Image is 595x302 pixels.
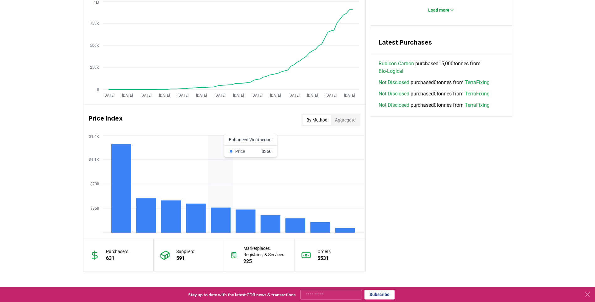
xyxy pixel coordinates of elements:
a: Not Disclosed [379,101,409,109]
tspan: [DATE] [196,93,207,98]
tspan: [DATE] [344,93,355,98]
tspan: [DATE] [233,93,244,98]
span: purchased 0 tonnes from [379,101,490,109]
a: TerraFixing [465,90,490,98]
button: By Method [303,115,331,125]
tspan: 750K [90,21,99,26]
span: purchased 15,000 tonnes from [379,60,504,75]
p: Marketplaces, Registries, & Services [243,245,288,258]
tspan: 500K [90,43,99,48]
tspan: [DATE] [177,93,188,98]
p: 225 [243,258,288,265]
tspan: [DATE] [288,93,299,98]
button: Load more [423,4,460,16]
a: Rubicon Carbon [379,60,414,67]
tspan: [DATE] [251,93,262,98]
a: Not Disclosed [379,79,409,86]
p: 631 [106,255,128,262]
tspan: 1M [94,1,99,5]
a: Bio-Logical [379,67,403,75]
h3: Price Index [88,114,123,126]
tspan: $350 [90,206,99,211]
tspan: [DATE] [122,93,133,98]
p: Purchasers [106,248,128,255]
tspan: [DATE] [325,93,336,98]
p: 591 [176,255,194,262]
tspan: [DATE] [270,93,281,98]
tspan: 0 [97,87,99,92]
tspan: $1.1K [89,158,99,162]
tspan: [DATE] [307,93,318,98]
tspan: [DATE] [214,93,225,98]
tspan: [DATE] [140,93,151,98]
a: Not Disclosed [379,90,409,98]
span: purchased 0 tonnes from [379,79,490,86]
p: Suppliers [176,248,194,255]
p: Load more [428,7,449,13]
a: TerraFixing [465,79,490,86]
tspan: $700 [90,182,99,186]
button: Aggregate [331,115,359,125]
h3: Latest Purchases [379,38,504,47]
p: 5531 [317,255,331,262]
tspan: 250K [90,65,99,70]
span: purchased 0 tonnes from [379,90,490,98]
tspan: [DATE] [159,93,170,98]
a: TerraFixing [465,101,490,109]
p: Orders [317,248,331,255]
tspan: $1.4K [89,134,99,139]
tspan: [DATE] [103,93,114,98]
